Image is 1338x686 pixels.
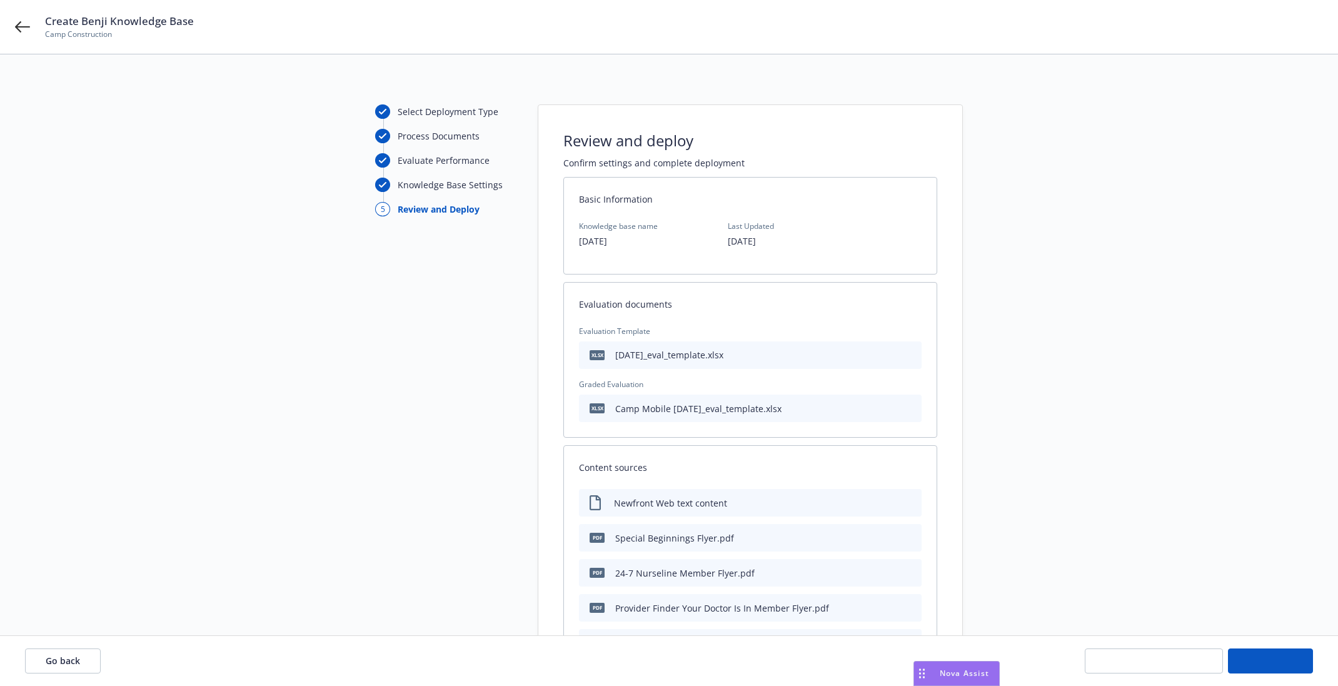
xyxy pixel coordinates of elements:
[907,402,917,415] button: download file
[590,403,605,413] span: xlsx
[398,105,498,118] div: Select Deployment Type
[398,178,503,191] div: Knowledge Base Settings
[590,603,605,612] span: pdf
[564,283,937,326] div: Evaluation documents
[590,568,605,577] span: pdf
[590,350,605,360] span: xlsx
[563,130,693,151] h1: Review and deploy
[905,567,917,580] button: preview file
[913,661,1000,686] button: Nova Assist
[940,668,989,678] span: Nova Assist
[728,234,774,249] p: [DATE]
[563,156,937,169] h2: Confirm settings and complete deployment
[615,402,782,415] div: Camp Mobile [DATE]_eval_template.xlsx
[615,532,734,545] div: Special Beginnings Flyer.pdf
[1085,648,1223,673] button: Save progress and exit
[398,129,480,143] div: Process Documents
[885,532,895,545] button: download file
[1255,655,1286,667] span: Submit
[564,446,937,489] div: Content sources
[905,602,917,615] button: preview file
[398,203,480,216] div: Review and Deploy
[46,655,80,667] span: Go back
[579,379,922,390] span: Graded Evaluation
[590,533,605,542] span: pdf
[579,221,658,231] span: Knowledge base name
[905,532,917,545] button: preview file
[1228,648,1313,673] button: Submit
[25,648,101,673] button: Go back
[45,14,194,29] span: Create Benji Knowledge Base
[579,234,658,249] p: [DATE]
[728,221,774,231] span: Last Updated
[907,348,917,361] button: download file
[1105,655,1202,667] span: Save progress and exit
[398,154,490,167] div: Evaluate Performance
[614,497,727,510] div: Newfront Web text content
[45,29,194,40] span: Camp Construction
[615,602,829,615] div: Provider Finder Your Doctor Is In Member Flyer.pdf
[375,202,390,216] div: 5
[914,662,930,685] div: Drag to move
[885,567,895,580] button: download file
[615,348,723,361] div: [DATE]_eval_template.xlsx
[564,178,937,221] div: Basic Information
[579,326,922,336] span: Evaluation Template
[615,567,755,580] div: 24-7 Nurseline Member Flyer.pdf
[885,602,895,615] button: download file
